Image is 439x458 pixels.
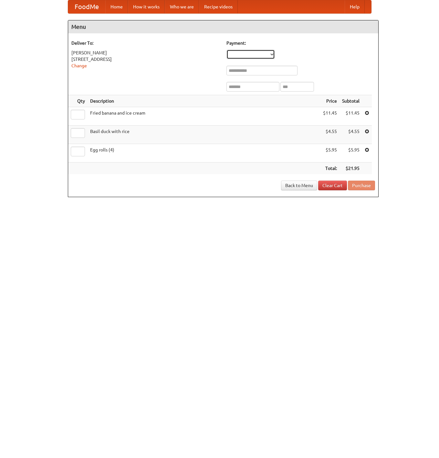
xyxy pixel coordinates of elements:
[340,107,362,126] td: $11.45
[320,107,340,126] td: $11.45
[68,0,105,13] a: FoodMe
[320,162,340,174] th: Total:
[165,0,199,13] a: Who we are
[340,144,362,162] td: $5.95
[320,95,340,107] th: Price
[340,126,362,144] td: $4.55
[88,95,320,107] th: Description
[71,63,87,68] a: Change
[340,95,362,107] th: Subtotal
[71,56,220,62] div: [STREET_ADDRESS]
[68,95,88,107] th: Qty
[88,144,320,162] td: Egg rolls (4)
[88,107,320,126] td: Fried banana and ice cream
[318,181,347,190] a: Clear Cart
[320,126,340,144] td: $4.55
[320,144,340,162] td: $5.95
[348,181,375,190] button: Purchase
[105,0,128,13] a: Home
[199,0,238,13] a: Recipe videos
[71,50,220,56] div: [PERSON_NAME]
[88,126,320,144] td: Basil duck with rice
[71,40,220,46] h5: Deliver To:
[226,40,375,46] h5: Payment:
[68,20,378,33] h4: Menu
[340,162,362,174] th: $21.95
[128,0,165,13] a: How it works
[345,0,365,13] a: Help
[281,181,317,190] a: Back to Menu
